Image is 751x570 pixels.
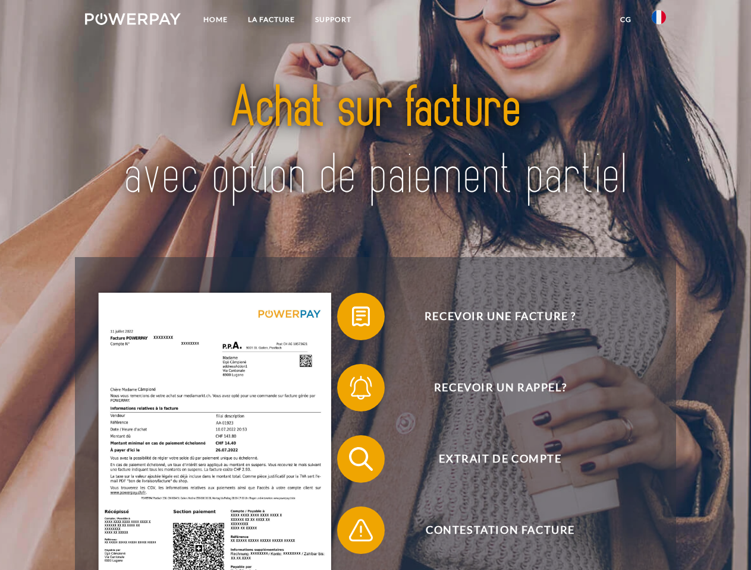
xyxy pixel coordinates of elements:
[346,444,376,474] img: qb_search.svg
[238,9,305,30] a: LA FACTURE
[354,435,646,483] span: Extrait de compte
[652,10,666,24] img: fr
[354,506,646,554] span: Contestation Facture
[337,435,646,483] button: Extrait de compte
[346,302,376,331] img: qb_bill.svg
[346,515,376,545] img: qb_warning.svg
[193,9,238,30] a: Home
[337,293,646,340] button: Recevoir une facture ?
[354,364,646,411] span: Recevoir un rappel?
[337,364,646,411] button: Recevoir un rappel?
[85,13,181,25] img: logo-powerpay-white.svg
[337,506,646,554] button: Contestation Facture
[305,9,362,30] a: Support
[610,9,642,30] a: CG
[114,57,637,227] img: title-powerpay_fr.svg
[346,373,376,403] img: qb_bell.svg
[354,293,646,340] span: Recevoir une facture ?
